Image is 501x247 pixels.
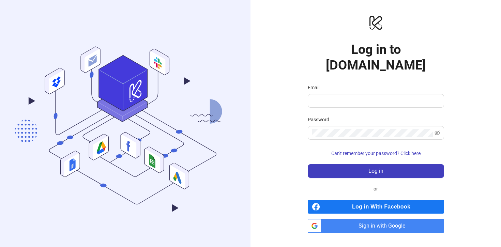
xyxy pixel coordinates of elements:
[368,168,383,174] span: Log in
[308,84,324,91] label: Email
[308,200,444,214] a: Log in With Facebook
[308,164,444,178] button: Log in
[435,130,440,136] span: eye-invisible
[308,219,444,233] a: Sign in with Google
[308,151,444,156] a: Can't remember your password? Click here
[331,151,421,156] span: Can't remember your password? Click here
[308,148,444,159] button: Can't remember your password? Click here
[312,97,439,105] input: Email
[308,42,444,73] h1: Log in to [DOMAIN_NAME]
[324,219,444,233] span: Sign in with Google
[368,185,383,192] span: or
[308,116,334,123] label: Password
[312,129,433,137] input: Password
[323,200,444,214] span: Log in With Facebook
